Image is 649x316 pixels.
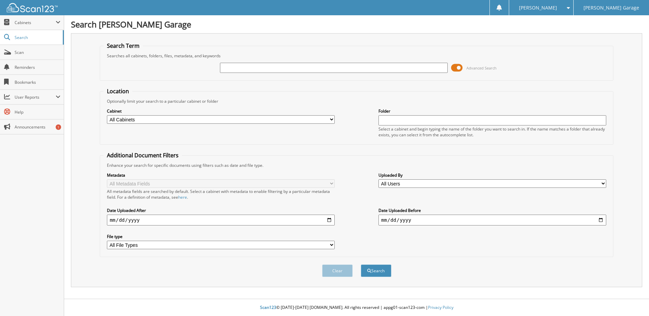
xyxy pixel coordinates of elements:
[71,19,642,30] h1: Search [PERSON_NAME] Garage
[104,152,182,159] legend: Additional Document Filters
[104,98,610,104] div: Optionally limit your search to a particular cabinet or folder
[104,53,610,59] div: Searches all cabinets, folders, files, metadata, and keywords
[107,208,335,213] label: Date Uploaded After
[378,126,606,138] div: Select a cabinet and begin typing the name of the folder you want to search in. If the name match...
[178,194,187,200] a: here
[466,65,497,71] span: Advanced Search
[107,215,335,225] input: start
[104,42,143,50] legend: Search Term
[322,264,353,277] button: Clear
[378,208,606,213] label: Date Uploaded Before
[583,6,639,10] span: [PERSON_NAME] Garage
[107,189,335,200] div: All metadata fields are searched by default. Select a cabinet with metadata to enable filtering b...
[15,94,56,100] span: User Reports
[56,124,61,130] div: 1
[15,35,59,40] span: Search
[15,50,60,55] span: Scan
[64,299,649,316] div: © [DATE]-[DATE] [DOMAIN_NAME]. All rights reserved | appg01-scan123-com |
[378,108,606,114] label: Folder
[104,162,610,168] div: Enhance your search for specific documents using filters such as date and file type.
[260,304,276,310] span: Scan123
[428,304,453,310] a: Privacy Policy
[15,109,60,115] span: Help
[15,79,60,85] span: Bookmarks
[378,215,606,225] input: end
[378,172,606,178] label: Uploaded By
[107,108,335,114] label: Cabinet
[7,3,58,12] img: scan123-logo-white.svg
[107,172,335,178] label: Metadata
[107,234,335,239] label: File type
[104,87,132,95] legend: Location
[15,20,56,25] span: Cabinets
[15,64,60,70] span: Reminders
[519,6,557,10] span: [PERSON_NAME]
[15,124,60,130] span: Announcements
[361,264,391,277] button: Search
